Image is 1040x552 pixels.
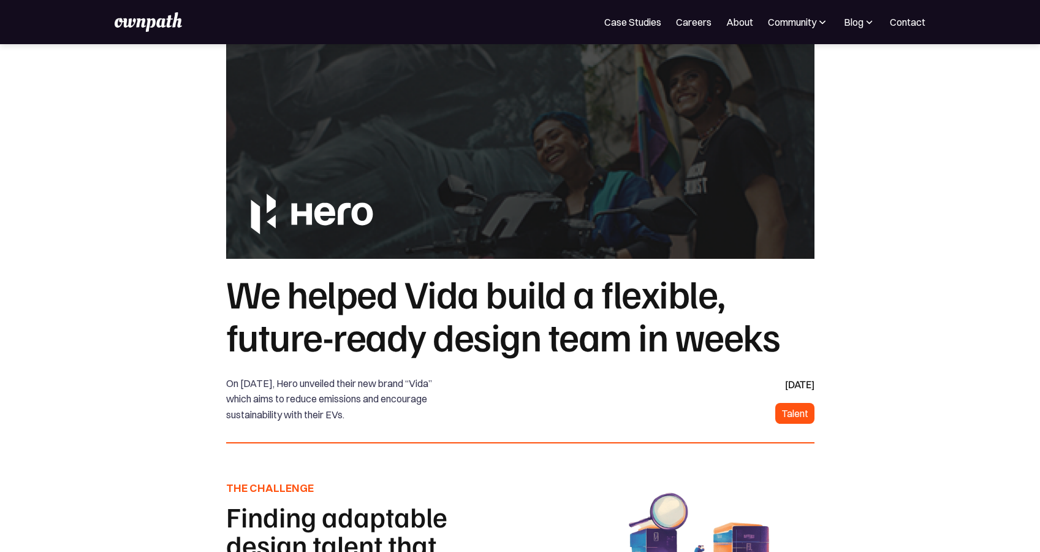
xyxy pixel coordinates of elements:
div: Community [768,15,829,29]
div: Community [768,15,816,29]
a: Careers [676,15,712,29]
a: Contact [890,15,925,29]
h1: We helped Vida build a flexible, future-ready design team in weeks [226,271,814,358]
div: Blog [843,15,875,29]
div: Talent [781,405,808,422]
div: Blog [844,15,864,29]
div: [DATE] [785,376,814,393]
a: About [726,15,753,29]
a: Case Studies [604,15,661,29]
div: On [DATE], Hero unveiled their new brand “Vida” which aims to reduce emissions and encourage sust... [226,376,458,423]
h5: THE CHALLENGE [226,480,518,496]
